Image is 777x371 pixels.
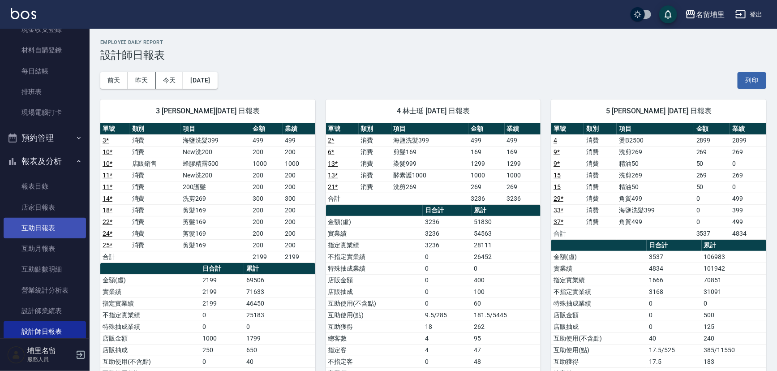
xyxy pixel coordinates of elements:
td: 47 [472,344,541,356]
td: 2199 [200,274,244,286]
td: 200 [283,181,315,193]
td: 互助獲得 [551,356,647,367]
td: 200 [283,169,315,181]
td: 0 [647,298,701,309]
td: 消費 [359,158,391,169]
td: 指定實業績 [326,239,423,251]
td: 0 [694,204,730,216]
span: 3 [PERSON_NAME][DATE] 日報表 [111,107,305,116]
td: 1000 [250,158,283,169]
button: 登出 [732,6,766,23]
button: 列印 [738,72,766,89]
td: 燙B2500 [617,134,694,146]
td: 指定客 [326,344,423,356]
td: 剪髮169 [181,228,250,239]
td: 3236 [423,216,472,228]
td: 1000 [468,169,505,181]
a: 材料自購登錄 [4,40,86,60]
td: New洗200 [181,146,250,158]
td: 洗剪269 [181,193,250,204]
td: 1299 [505,158,541,169]
a: 報表目錄 [4,176,86,197]
td: 54563 [472,228,541,239]
td: 海鹽洗髮399 [181,134,250,146]
th: 單號 [551,123,584,135]
td: 2199 [283,251,315,263]
td: 合計 [551,228,584,239]
td: 0 [423,263,472,274]
h2: Employee Daily Report [100,39,766,45]
td: 269 [730,169,766,181]
td: 0 [244,321,315,332]
td: 650 [244,344,315,356]
td: 消費 [584,204,617,216]
td: 240 [702,332,766,344]
th: 日合計 [200,263,244,275]
td: 70851 [702,274,766,286]
td: 不指定實業績 [326,251,423,263]
a: 設計師日報表 [4,321,86,342]
a: 現場電腦打卡 [4,102,86,123]
td: 399 [730,204,766,216]
td: 106983 [702,251,766,263]
td: 0 [423,356,472,367]
td: 300 [283,193,315,204]
td: 店販金額 [100,332,200,344]
td: 互助使用(點) [326,309,423,321]
td: 指定實業績 [100,298,200,309]
td: 消費 [130,169,181,181]
td: 剪髮169 [391,146,469,158]
td: 1000 [283,158,315,169]
td: 2899 [730,134,766,146]
td: 200 [250,169,283,181]
th: 金額 [694,123,730,135]
td: 269 [505,181,541,193]
td: 4 [423,344,472,356]
td: 2199 [200,286,244,298]
td: 洗剪269 [617,146,694,158]
td: 酵素護1000 [391,169,469,181]
th: 日合計 [647,240,701,251]
th: 項目 [391,123,469,135]
td: 31091 [702,286,766,298]
td: 消費 [359,146,391,158]
td: 海鹽洗髮399 [617,204,694,216]
a: 15 [554,172,561,179]
td: 剪髮169 [181,204,250,216]
td: 消費 [359,169,391,181]
td: 0 [730,158,766,169]
td: 金額(虛) [100,274,200,286]
td: 3537 [647,251,701,263]
th: 業績 [505,123,541,135]
h3: 設計師日報表 [100,49,766,61]
button: save [659,5,677,23]
td: 40 [647,332,701,344]
td: 3236 [468,193,505,204]
img: Logo [11,8,36,19]
td: 0 [200,309,244,321]
a: 現金收支登錄 [4,19,86,40]
td: 店販銷售 [130,158,181,169]
td: 48 [472,356,541,367]
th: 項目 [181,123,250,135]
td: 0 [694,193,730,204]
a: 互助月報表 [4,238,86,259]
td: 500 [702,309,766,321]
td: 181.5/5445 [472,309,541,321]
td: 消費 [130,216,181,228]
td: 200 [250,146,283,158]
td: 2199 [250,251,283,263]
td: 200護髮 [181,181,250,193]
th: 類別 [130,123,181,135]
span: 5 [PERSON_NAME] [DATE] 日報表 [562,107,756,116]
td: 4834 [730,228,766,239]
td: 95 [472,332,541,344]
td: 269 [694,169,730,181]
a: 排班表 [4,82,86,102]
td: 499 [730,216,766,228]
td: 499 [730,193,766,204]
a: 互助點數明細 [4,259,86,280]
td: 17.5/525 [647,344,701,356]
td: 剪髮169 [181,239,250,251]
td: 1666 [647,274,701,286]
